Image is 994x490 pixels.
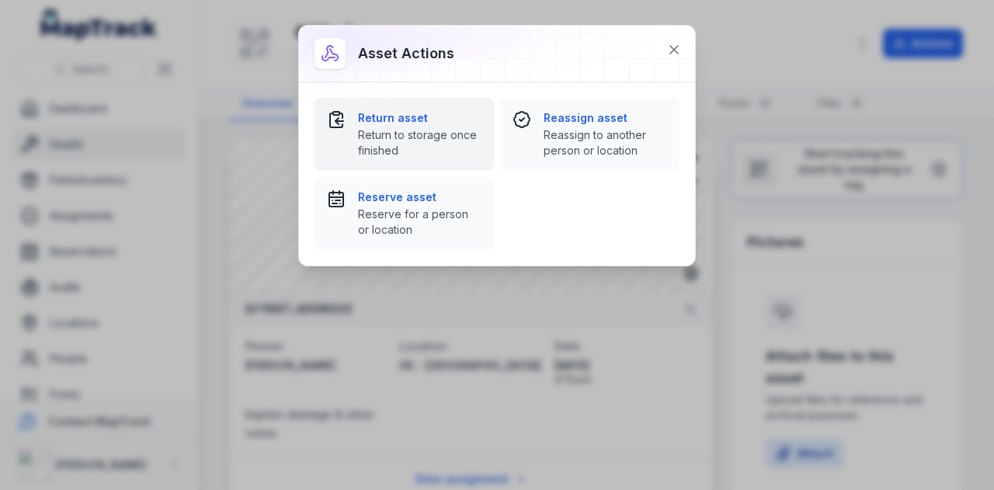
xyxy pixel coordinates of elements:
button: Reserve assetReserve for a person or location [315,177,494,250]
span: Return to storage once finished [358,127,481,158]
span: Reassign to another person or location [544,127,667,158]
strong: Reserve asset [358,189,481,205]
span: Reserve for a person or location [358,207,481,238]
strong: Reassign asset [544,110,667,126]
strong: Return asset [358,110,481,126]
button: Reassign assetReassign to another person or location [500,98,679,171]
h3: Asset actions [358,43,454,64]
button: Return assetReturn to storage once finished [315,98,494,171]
